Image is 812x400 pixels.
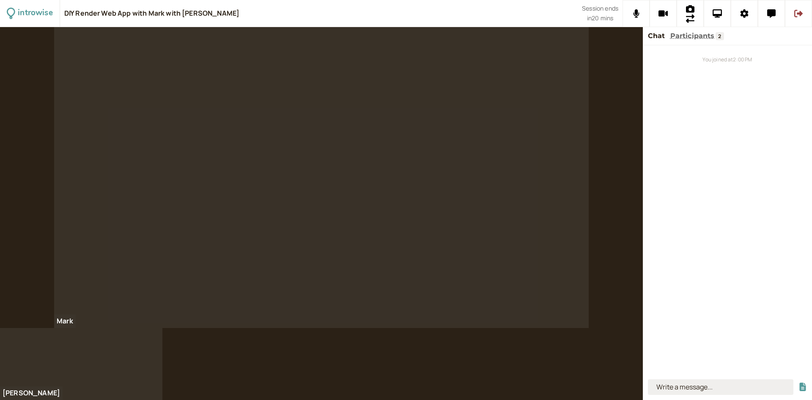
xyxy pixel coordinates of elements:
div: Scheduled session end time. Don't worry, your call will continue [582,4,618,23]
button: Chat [648,30,665,41]
span: Session ends [582,4,618,14]
button: Participants [670,30,715,41]
span: in 20 mins [587,14,613,23]
div: You joined at 2:00 PM [648,55,807,63]
button: Share a file [798,383,807,392]
span: 2 [716,32,724,40]
div: DIY Render Web App with Mark with [PERSON_NAME] [64,9,240,18]
input: Write a message... [648,379,793,395]
div: introwise [18,7,52,20]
